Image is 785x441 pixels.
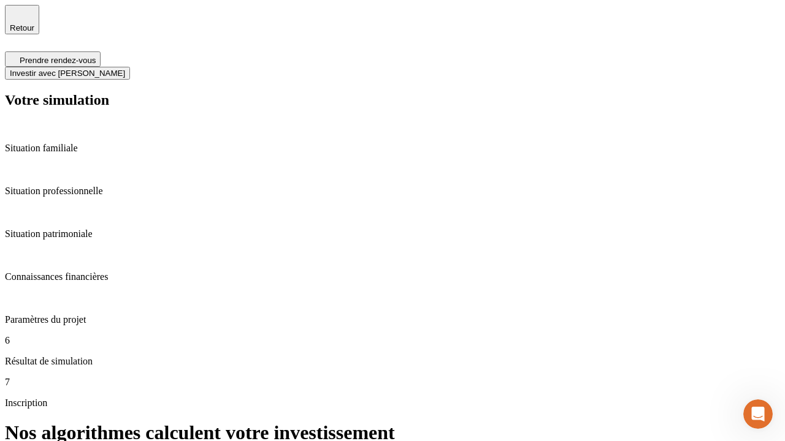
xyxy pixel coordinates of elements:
span: Prendre rendez-vous [20,56,96,65]
button: Retour [5,5,39,34]
p: 6 [5,335,780,346]
button: Prendre rendez-vous [5,51,101,67]
iframe: Intercom live chat [743,399,773,429]
p: 7 [5,377,780,388]
p: Résultat de simulation [5,356,780,367]
p: Inscription [5,398,780,409]
span: Retour [10,23,34,32]
h2: Votre simulation [5,92,780,108]
p: Situation professionnelle [5,186,780,197]
p: Connaissances financières [5,271,780,282]
p: Situation patrimoniale [5,228,780,239]
p: Paramètres du projet [5,314,780,325]
button: Investir avec [PERSON_NAME] [5,67,130,80]
span: Investir avec [PERSON_NAME] [10,69,125,78]
p: Situation familiale [5,143,780,154]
